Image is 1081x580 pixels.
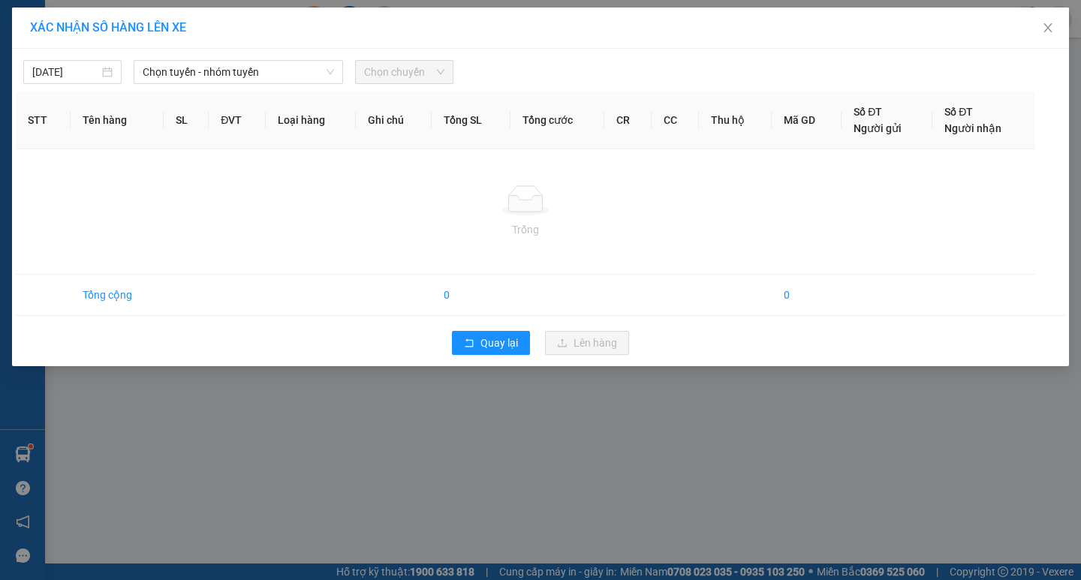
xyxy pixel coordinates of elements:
[28,221,1023,238] div: Trống
[944,106,973,118] span: Số ĐT
[432,275,510,316] td: 0
[604,92,652,149] th: CR
[699,92,772,149] th: Thu hộ
[326,68,335,77] span: down
[772,275,842,316] td: 0
[772,92,842,149] th: Mã GD
[944,122,1001,134] span: Người nhận
[16,92,71,149] th: STT
[164,92,209,149] th: SL
[71,275,164,316] td: Tổng cộng
[32,64,99,80] input: 12/10/2025
[143,61,334,83] span: Chọn tuyến - nhóm tuyến
[356,92,432,149] th: Ghi chú
[652,92,699,149] th: CC
[854,122,902,134] span: Người gửi
[30,20,186,35] span: XÁC NHẬN SỐ HÀNG LÊN XE
[432,92,510,149] th: Tổng SL
[364,61,444,83] span: Chọn chuyến
[452,331,530,355] button: rollbackQuay lại
[510,92,604,149] th: Tổng cước
[480,335,518,351] span: Quay lại
[71,92,164,149] th: Tên hàng
[545,331,629,355] button: uploadLên hàng
[464,338,474,350] span: rollback
[1027,8,1069,50] button: Close
[209,92,266,149] th: ĐVT
[854,106,882,118] span: Số ĐT
[1042,22,1054,34] span: close
[266,92,356,149] th: Loại hàng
